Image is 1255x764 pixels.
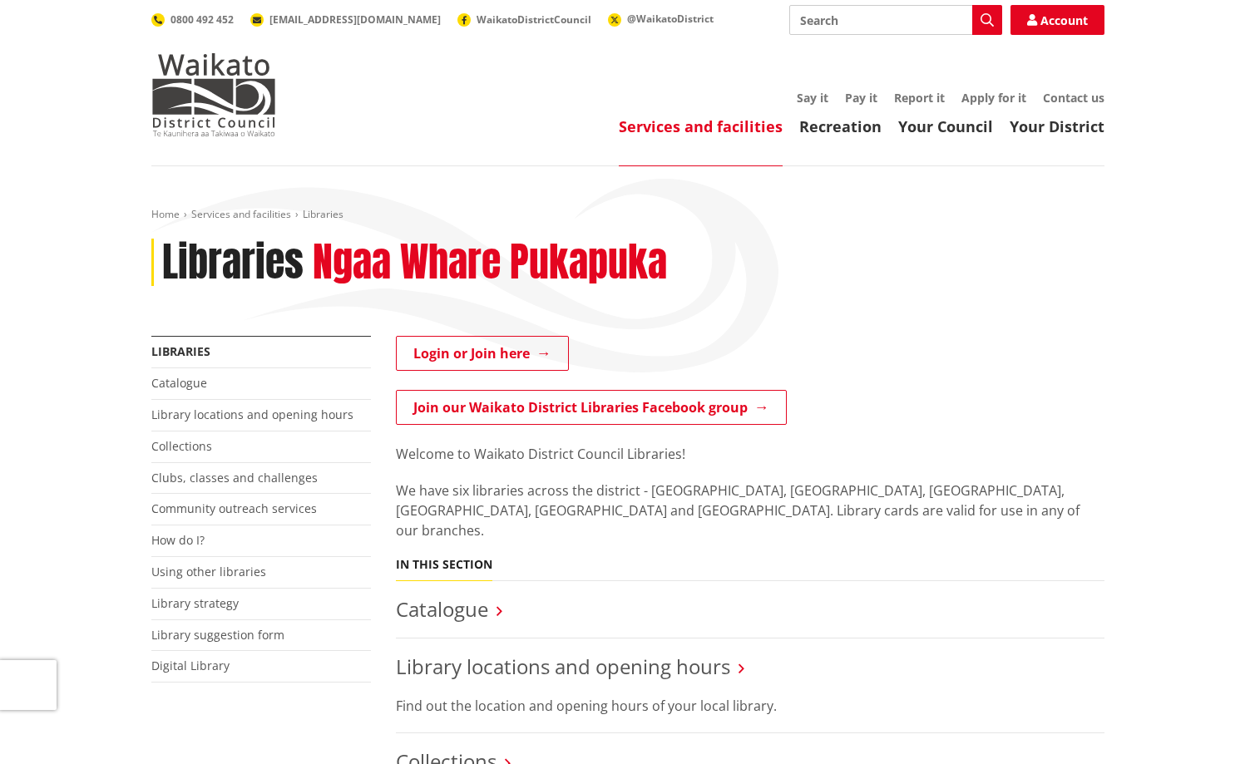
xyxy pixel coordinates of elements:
a: Services and facilities [191,207,291,221]
a: Catalogue [396,595,488,623]
span: Libraries [303,207,343,221]
span: [EMAIL_ADDRESS][DOMAIN_NAME] [269,12,441,27]
span: ibrary cards are valid for use in any of our branches. [396,501,1080,540]
a: Pay it [845,90,877,106]
span: 0800 492 452 [170,12,234,27]
a: Digital Library [151,658,230,673]
nav: breadcrumb [151,208,1104,222]
p: Welcome to Waikato District Council Libraries! [396,444,1104,464]
a: Catalogue [151,375,207,391]
a: Community outreach services [151,500,317,516]
a: Join our Waikato District Libraries Facebook group [396,390,787,425]
a: Collections [151,438,212,454]
a: Account [1010,5,1104,35]
a: [EMAIL_ADDRESS][DOMAIN_NAME] [250,12,441,27]
a: Using other libraries [151,564,266,579]
a: Services and facilities [619,116,783,136]
a: Contact us [1043,90,1104,106]
span: @WaikatoDistrict [627,12,714,26]
a: Report it [894,90,945,106]
a: WaikatoDistrictCouncil [457,12,591,27]
p: We have six libraries across the district - [GEOGRAPHIC_DATA], [GEOGRAPHIC_DATA], [GEOGRAPHIC_DAT... [396,481,1104,540]
a: Apply for it [961,90,1026,106]
a: Clubs, classes and challenges [151,470,318,486]
h2: Ngaa Whare Pukapuka [313,239,667,287]
a: Recreation [799,116,882,136]
h5: In this section [396,558,492,572]
a: Login or Join here [396,336,569,371]
a: How do I? [151,532,205,548]
a: Say it [797,90,828,106]
a: Library locations and opening hours [151,407,353,422]
a: Your District [1010,116,1104,136]
a: Home [151,207,180,221]
a: 0800 492 452 [151,12,234,27]
a: @WaikatoDistrict [608,12,714,26]
p: Find out the location and opening hours of your local library. [396,696,1104,716]
h1: Libraries [162,239,304,287]
a: Library strategy [151,595,239,611]
a: Library locations and opening hours [396,653,730,680]
input: Search input [789,5,1002,35]
a: Libraries [151,343,210,359]
span: WaikatoDistrictCouncil [477,12,591,27]
img: Waikato District Council - Te Kaunihera aa Takiwaa o Waikato [151,53,276,136]
a: Library suggestion form [151,627,284,643]
a: Your Council [898,116,993,136]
